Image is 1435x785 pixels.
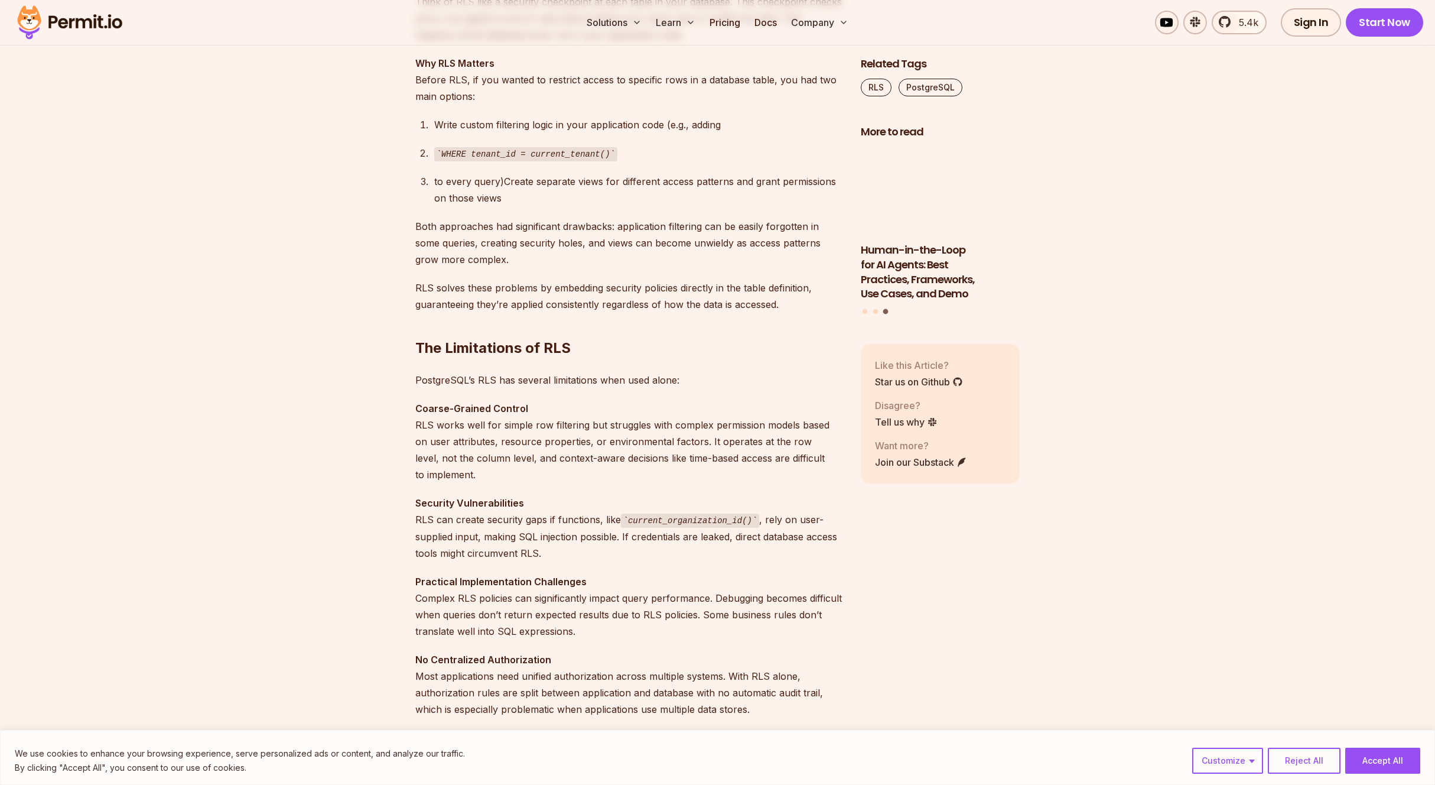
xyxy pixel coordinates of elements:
[651,11,700,34] button: Learn
[1192,748,1263,774] button: Customize
[875,439,967,453] p: Want more?
[861,125,1020,140] h2: More to read
[861,147,1020,302] li: 3 of 3
[1346,8,1423,37] a: Start Now
[415,372,842,388] p: PostgreSQL’s RLS has several limitations when used alone:
[861,147,1020,302] a: Human-in-the-Loop for AI Agents: Best Practices, Frameworks, Use Cases, and DemoHuman-in-the-Loop...
[415,573,842,640] p: Complex RLS policies can significantly impact query performance. Debugging becomes difficult when...
[875,375,963,389] a: Star us on Github
[1232,15,1258,30] span: 5.4k
[415,400,842,483] p: RLS works well for simple row filtering but struggles with complex permission models based on use...
[15,761,465,775] p: By clicking "Accept All", you consent to our use of cookies.
[861,147,1020,236] img: Human-in-the-Loop for AI Agents: Best Practices, Frameworks, Use Cases, and Demo
[861,147,1020,316] div: Posts
[434,116,842,133] div: Write custom filtering logic in your application code (e.g., adding
[750,11,782,34] a: Docs
[1345,748,1420,774] button: Accept All
[705,11,745,34] a: Pricing
[883,309,889,314] button: Go to slide 3
[786,11,853,34] button: Company
[863,309,867,314] button: Go to slide 1
[873,309,878,314] button: Go to slide 2
[434,147,617,161] code: WHERE tenant_id = current_tenant()
[875,358,963,372] p: Like this Article?
[1212,11,1267,34] a: 5.4k
[434,173,842,206] div: to every query)Create separate views for different access patterns and grant permissions on those...
[861,79,891,96] a: RLS
[1281,8,1342,37] a: Sign In
[861,57,1020,72] h2: Related Tags
[415,55,842,105] p: Before RLS, if you wanted to restrict access to specific rows in a database table, you had two ma...
[415,654,551,666] strong: No Centralized Authorization
[415,280,842,313] p: RLS solves these problems by embedding security policies directly in the table definition, guaran...
[415,57,494,69] strong: Why RLS Matters
[415,291,842,358] h2: The Limitations of RLS
[861,243,1020,301] h3: Human-in-the-Loop for AI Agents: Best Practices, Frameworks, Use Cases, and Demo
[415,495,842,562] p: RLS can create security gaps if functions, like , rely on user-supplied input, making SQL injecti...
[12,2,128,43] img: Permit logo
[875,398,938,413] p: Disagree?
[415,651,842,718] p: Most applications need unified authorization across multiple systems. With RLS alone, authorizati...
[582,11,646,34] button: Solutions
[621,514,760,528] code: current_organization_id()
[415,403,528,414] strong: Coarse-Grained Control
[415,576,587,588] strong: Practical Implementation Challenges
[415,218,842,268] p: Both approaches had significant drawbacks: application filtering can be easily forgotten in some ...
[899,79,962,96] a: PostgreSQL
[415,497,524,509] strong: Security Vulnerabilities
[875,415,938,429] a: Tell us why
[15,747,465,761] p: We use cookies to enhance your browsing experience, serve personalized ads or content, and analyz...
[875,455,967,469] a: Join our Substack
[1268,748,1340,774] button: Reject All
